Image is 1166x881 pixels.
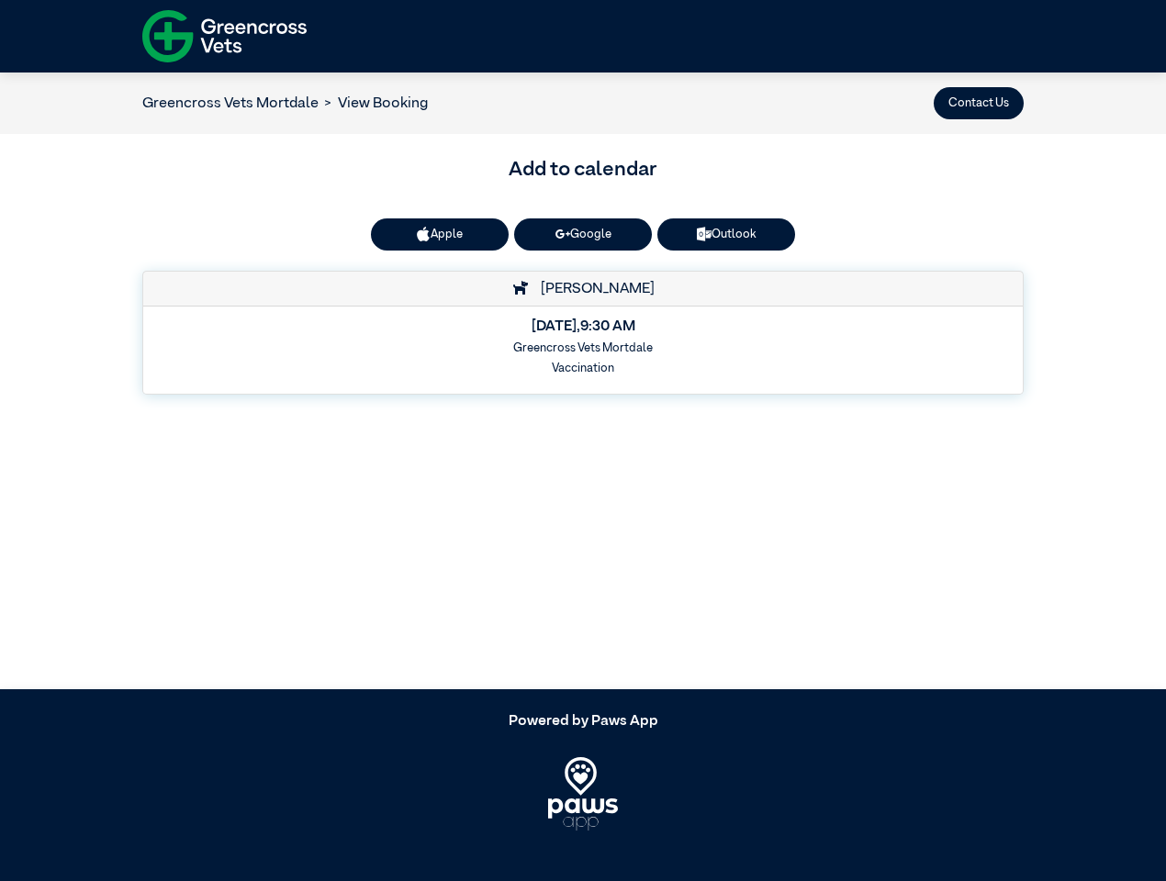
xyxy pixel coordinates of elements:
h5: Powered by Paws App [142,713,1024,730]
a: Google [514,218,652,251]
button: Contact Us [934,87,1024,119]
img: f-logo [142,5,307,68]
button: Apple [371,218,509,251]
img: PawsApp [548,757,619,831]
h6: Vaccination [155,362,1011,375]
h3: Add to calendar [142,155,1024,186]
nav: breadcrumb [142,93,428,115]
a: Outlook [657,218,795,251]
h6: Greencross Vets Mortdale [155,341,1011,355]
a: Greencross Vets Mortdale [142,96,319,111]
li: View Booking [319,93,428,115]
span: [PERSON_NAME] [532,282,655,296]
h5: [DATE] , 9:30 AM [155,318,1011,336]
